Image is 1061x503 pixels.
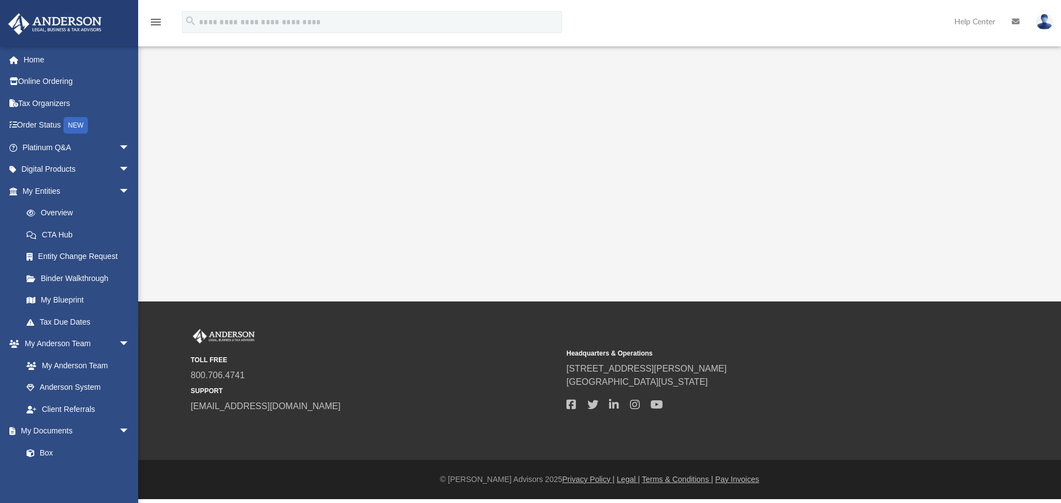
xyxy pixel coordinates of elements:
[15,267,146,289] a: Binder Walkthrough
[15,202,146,224] a: Overview
[617,475,640,484] a: Legal |
[8,158,146,181] a: Digital Productsarrow_drop_down
[15,224,146,246] a: CTA Hub
[15,246,146,268] a: Entity Change Request
[8,136,146,158] a: Platinum Q&Aarrow_drop_down
[566,364,727,373] a: [STREET_ADDRESS][PERSON_NAME]
[8,420,141,442] a: My Documentsarrow_drop_down
[15,398,141,420] a: Client Referrals
[15,311,146,333] a: Tax Due Dates
[15,442,135,464] a: Box
[8,92,146,114] a: Tax Organizers
[15,354,135,377] a: My Anderson Team
[642,475,713,484] a: Terms & Conditions |
[8,333,141,355] a: My Anderson Teamarrow_drop_down
[64,117,88,134] div: NEW
[15,289,141,311] a: My Blueprint
[191,401,340,411] a: [EMAIL_ADDRESS][DOMAIN_NAME]
[15,377,141,399] a: Anderson System
[566,377,708,386] a: [GEOGRAPHIC_DATA][US_STATE]
[191,370,245,380] a: 800.706.4741
[191,355,559,365] small: TOLL FREE
[5,13,105,35] img: Anderson Advisors Platinum Portal
[119,333,141,356] span: arrow_drop_down
[191,329,257,343] img: Anderson Advisors Platinum Portal
[119,158,141,181] span: arrow_drop_down
[8,71,146,93] a: Online Ordering
[119,180,141,203] span: arrow_drop_down
[8,49,146,71] a: Home
[715,475,759,484] a: Pay Invoices
[119,420,141,443] span: arrow_drop_down
[566,348,934,358] small: Headquarters & Operations
[149,15,162,29] i: menu
[119,136,141,159] span: arrow_drop_down
[15,464,141,486] a: Meeting Minutes
[563,475,615,484] a: Privacy Policy |
[1036,14,1053,30] img: User Pic
[8,180,146,202] a: My Entitiesarrow_drop_down
[138,474,1061,485] div: © [PERSON_NAME] Advisors 2025
[149,21,162,29] a: menu
[185,15,197,27] i: search
[8,114,146,137] a: Order StatusNEW
[191,386,559,396] small: SUPPORT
